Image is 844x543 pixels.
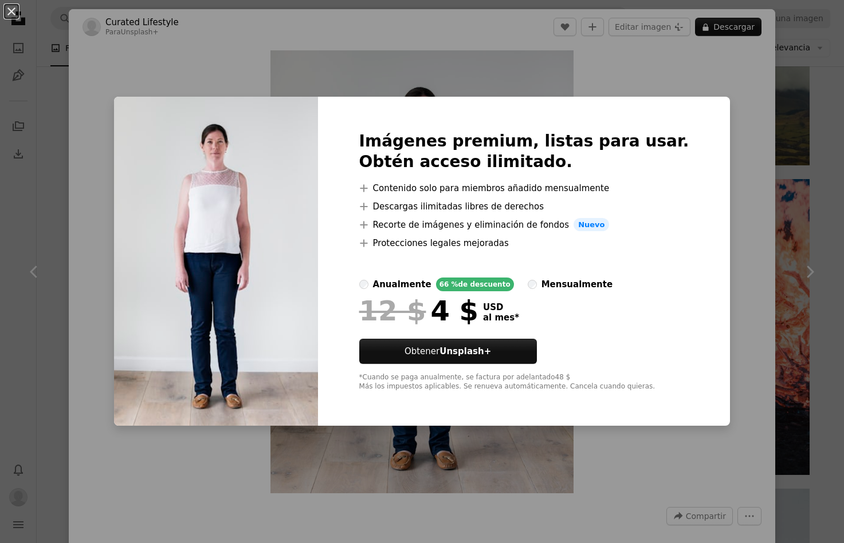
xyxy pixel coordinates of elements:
[483,312,519,323] span: al mes *
[359,339,537,364] a: ObtenerUnsplash+
[359,181,689,195] li: Contenido solo para miembros añadido mensualmente
[359,131,689,172] h2: Imágenes premium, listas para usar. Obtén acceso ilimitado.
[359,373,689,391] div: *Cuando se paga anualmente, se factura por adelantado 48 $ Más los impuestos aplicables. Se renue...
[483,302,519,312] span: USD
[359,200,689,213] li: Descargas ilimitadas libres de derechos
[528,280,537,289] input: mensualmente
[439,346,491,356] strong: Unsplash+
[359,236,689,250] li: Protecciones legales mejoradas
[114,97,318,426] img: premium_photo-1723672971023-3ee614be6f00
[359,280,368,289] input: anualmente66 %de descuento
[359,218,689,232] li: Recorte de imágenes y eliminación de fondos
[359,296,426,326] span: 12 $
[541,278,613,291] div: mensualmente
[373,278,431,291] div: anualmente
[436,278,514,291] div: 66 % de descuento
[359,296,478,326] div: 4 $
[574,218,609,232] span: Nuevo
